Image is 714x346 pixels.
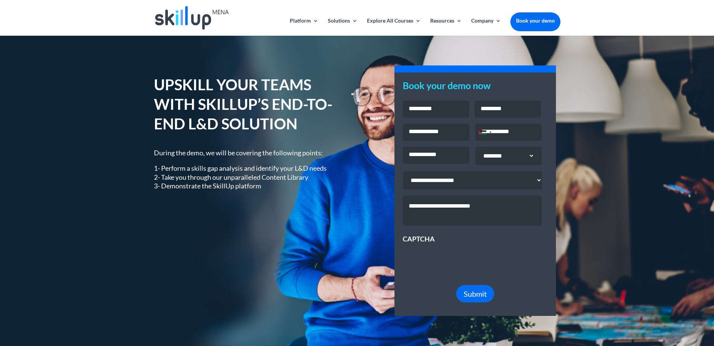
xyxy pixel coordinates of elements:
[464,289,487,298] span: Submit
[430,18,462,36] a: Resources
[367,18,421,36] a: Explore All Courses
[403,81,548,94] h3: Book your demo now
[154,149,346,191] div: During the demo, we will be covering the following points:
[328,18,358,36] a: Solutions
[154,164,346,190] p: 1- Perform a skills gap analysis and identify your L&D needs 2- Take you through our unparalleled...
[476,124,494,140] div: Selected country
[403,235,435,243] label: CAPTCHA
[589,265,714,346] iframe: Chat Widget
[154,75,346,137] h1: UPSKILL YOUR TEAMS WITH SKILLUP’S END-TO-END L&D SOLUTION
[471,18,501,36] a: Company
[510,12,560,29] a: Book your demo
[403,244,517,273] iframe: reCAPTCHA
[456,285,494,302] button: Submit
[290,18,318,36] a: Platform
[155,6,229,30] img: Skillup Mena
